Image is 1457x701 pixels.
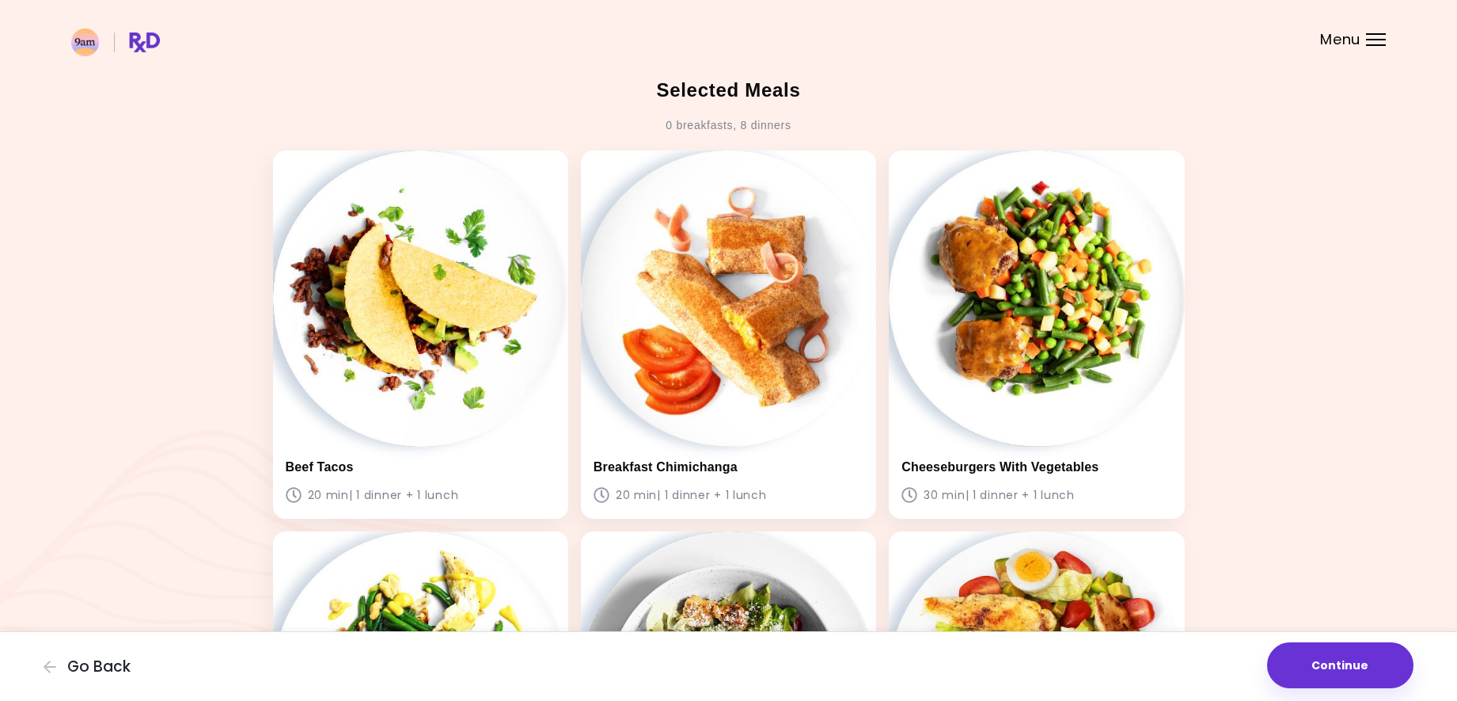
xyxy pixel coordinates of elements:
[594,459,863,474] h3: Breakfast Chimichanga
[656,77,800,104] h2: Selected Meals
[901,484,1171,506] p: 30 min | 1 dinner + 1 lunch
[286,484,556,506] p: 20 min | 1 dinner + 1 lunch
[594,484,863,506] p: 20 min | 1 dinner + 1 lunch
[901,459,1171,474] h3: Cheeseburgers With Vegetables
[666,113,791,139] div: 0 breakfasts , 8 dinners
[44,658,138,676] button: Go Back
[286,459,556,474] h3: Beef Tacos
[67,658,131,676] span: Go Back
[1320,32,1360,47] span: Menu
[71,29,160,56] img: RxDiet
[1267,642,1413,688] button: Continue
